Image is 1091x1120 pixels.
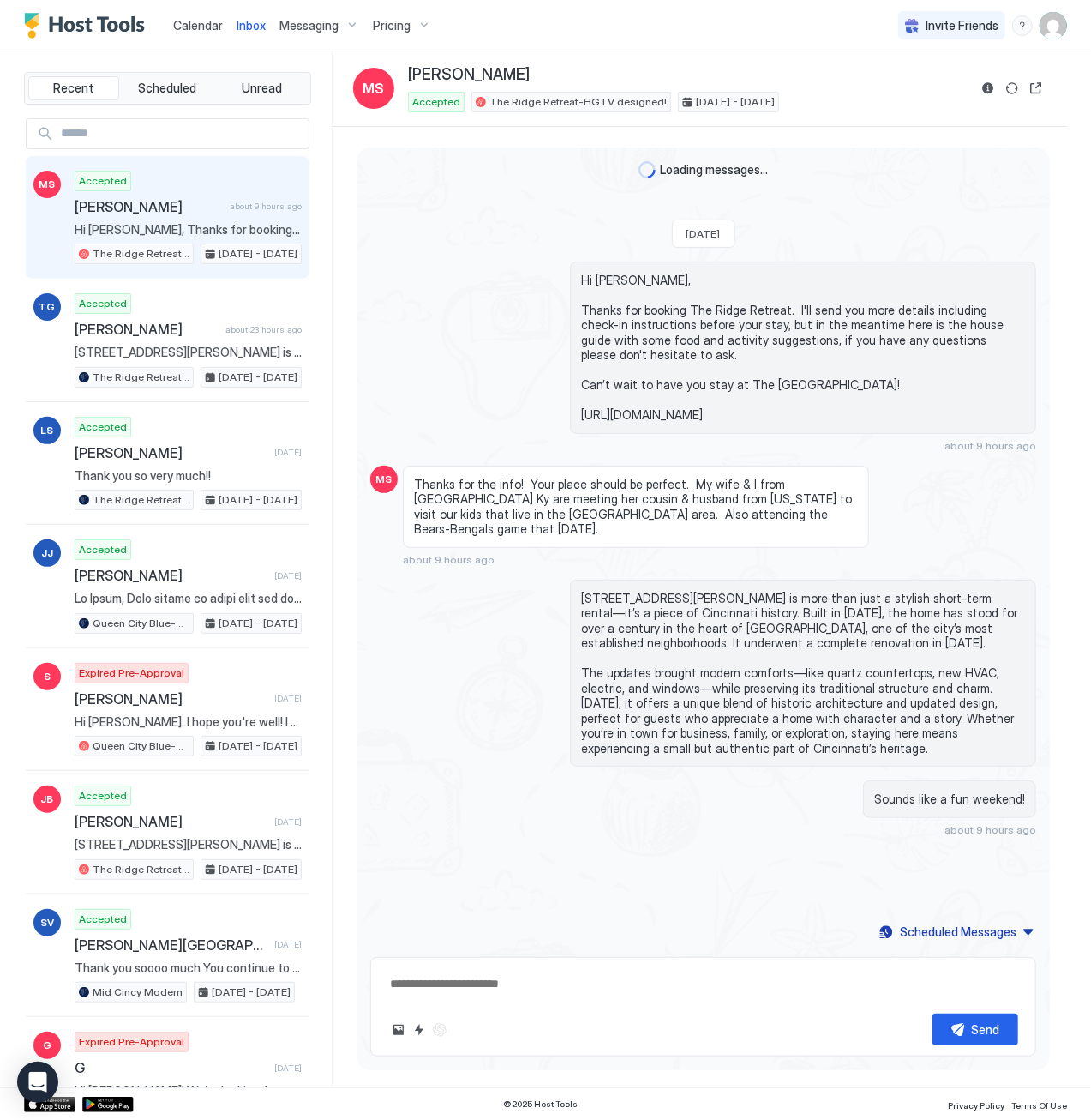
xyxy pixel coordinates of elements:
span: [PERSON_NAME] [75,690,267,708]
span: [DATE] [274,570,302,581]
span: TG [39,299,56,315]
span: Messaging [279,18,339,33]
span: Thanks for the info! Your place should be perfect. My wife & I from [GEOGRAPHIC_DATA] Ky are meet... [414,477,858,537]
span: Inbox [237,18,266,33]
button: Open reservation [1026,78,1046,99]
span: © 2025 Host Tools [504,1099,578,1110]
span: Accepted [412,94,460,110]
span: MS [363,78,385,99]
span: G [43,1038,51,1053]
span: Accepted [79,542,127,557]
span: [DATE] - [DATE] [219,738,297,754]
span: [DATE] [274,1063,302,1074]
span: about 9 hours ago [230,201,302,212]
span: Expired Pre-Approval [79,665,184,681]
span: Expired Pre-Approval [79,1034,184,1050]
button: Recent [28,76,119,100]
span: S [44,669,51,684]
span: Terms Of Use [1011,1100,1067,1111]
span: Unread [242,81,282,96]
span: [STREET_ADDRESS][PERSON_NAME] is more than just a stylish short-term rental—it’s a piece of Cinci... [75,345,302,360]
span: [PERSON_NAME][GEOGRAPHIC_DATA] [75,936,267,954]
span: [DATE] [274,939,302,950]
span: Hi [PERSON_NAME], Thanks for booking The Ridge Retreat. I'll send you more details including chec... [581,273,1025,423]
span: SV [40,915,54,930]
span: [DATE] [274,447,302,458]
span: Hi [PERSON_NAME], Thanks for booking The Ridge Retreat. I'll send you more details including chec... [75,222,302,238]
span: [DATE] - [DATE] [696,94,775,110]
div: Scheduled Messages [900,923,1016,941]
a: Host Tools Logo [24,13,153,39]
button: Quick reply [409,1020,429,1040]
a: Calendar [173,16,223,34]
span: [DATE] - [DATE] [219,370,297,385]
span: Privacy Policy [948,1100,1004,1111]
input: Input Field [54,119,309,148]
span: [PERSON_NAME] [75,444,267,461]
a: Google Play Store [82,1097,134,1112]
span: [PERSON_NAME] [408,65,530,85]
span: MS [376,472,393,487]
span: [PERSON_NAME] [75,567,267,584]
button: Unread [216,76,307,100]
span: JB [41,792,54,807]
span: about 23 hours ago [225,324,302,335]
span: Sounds like a fun weekend! [874,792,1025,807]
button: Upload image [388,1020,409,1040]
span: MS [39,177,56,192]
span: The Ridge Retreat-HGTV designed! [93,370,189,385]
button: Send [932,1014,1018,1045]
span: Accepted [79,419,127,435]
a: Privacy Policy [948,1095,1004,1113]
span: [STREET_ADDRESS][PERSON_NAME] is more than just a stylish short-term rental—it’s a piece of Cinci... [581,591,1025,756]
span: [PERSON_NAME] [75,198,223,215]
span: about 9 hours ago [944,439,1036,452]
span: Accepted [79,788,127,804]
span: [DATE] - [DATE] [219,862,297,877]
span: Thank you soooo much You continue to give thanks that we chose your house💖 [75,960,302,976]
button: Reservation information [978,78,998,99]
a: Terms Of Use [1011,1095,1067,1113]
span: The Ridge Retreat-HGTV designed! [93,862,189,877]
button: Scheduled Messages [877,920,1036,943]
span: [DATE] - [DATE] [212,985,291,1000]
a: App Store [24,1097,75,1112]
span: The Ridge Retreat-HGTV designed! [93,492,189,508]
span: Lo Ipsum, Dolo sitame co adipi elit sed doei tem inci utla etdoloremag aliqu enim admi. Ven qui n... [75,591,302,606]
span: about 9 hours ago [403,553,495,566]
span: [STREET_ADDRESS][PERSON_NAME] is more than just a stylish short-term rental—it’s a piece of Cinci... [75,837,302,852]
span: [DATE] [274,693,302,704]
span: Hi [PERSON_NAME]. I hope you're well! I wanted to check in with you before reserving this house. ... [75,714,302,730]
span: Loading messages... [661,162,769,178]
span: LS [41,423,54,438]
span: The Ridge Retreat-HGTV designed! [93,246,189,262]
span: [DATE] - [DATE] [219,246,297,262]
span: [DATE] [274,816,302,828]
span: [DATE] [686,227,721,240]
span: G [75,1059,267,1076]
div: Send [972,1021,1000,1039]
span: about 9 hours ago [944,823,1036,836]
span: [PERSON_NAME] [75,321,219,338]
span: Queen City Blue-Historic Charmer [93,738,189,754]
span: Thank you so very much!! [75,468,302,484]
div: User profile [1040,12,1067,39]
span: JJ [41,545,53,561]
span: Accepted [79,173,127,189]
span: [DATE] - [DATE] [219,616,297,631]
span: Calendar [173,18,223,33]
span: Recent [53,81,93,96]
div: tab-group [24,72,311,105]
span: [DATE] - [DATE] [219,492,297,508]
span: Hi [PERSON_NAME]! We’re looking for a place Jan–Apr (dates flexible) while moving to [GEOGRAPHIC_... [75,1083,302,1099]
span: [PERSON_NAME] [75,813,267,830]
span: Invite Friends [926,18,998,33]
span: Mid Cincy Modern [93,985,183,1000]
span: Queen City Blue-Historic Charmer [93,616,189,631]
button: Sync reservation [1002,78,1022,99]
div: menu [1012,15,1033,36]
span: The Ridge Retreat-HGTV designed! [489,94,667,110]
